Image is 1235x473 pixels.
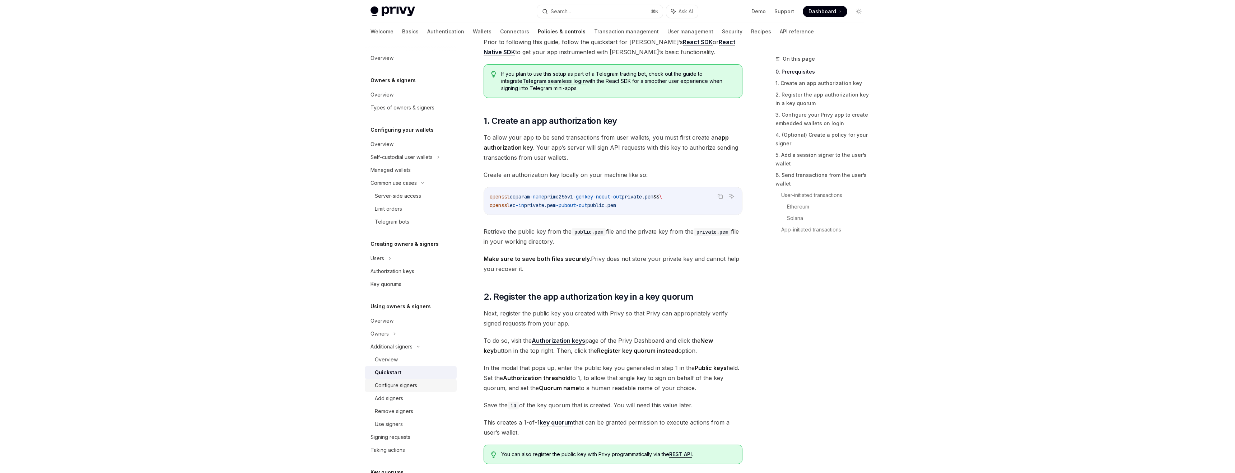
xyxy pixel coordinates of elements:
[370,267,414,276] div: Authorization keys
[594,23,659,40] a: Transaction management
[727,192,736,201] button: Ask AI
[490,202,510,209] span: openssl
[484,417,742,437] span: This creates a 1-of-1 that can be granted permission to execute actions from a user’s wallet.
[524,202,556,209] span: private.pem
[484,170,742,180] span: Create an authorization key locally on your machine like so:
[365,265,457,278] a: Authorization keys
[774,8,794,15] a: Support
[666,5,698,18] button: Ask AI
[491,71,496,78] svg: Tip
[375,355,398,364] div: Overview
[667,23,713,40] a: User management
[365,392,457,405] a: Add signers
[669,451,692,458] a: REST API
[484,255,591,262] strong: Make sure to save both files securely.
[538,23,586,40] a: Policies & controls
[503,374,570,381] strong: Authorization threshold
[484,291,693,303] span: 2. Register the app authorization key in a key quorum
[370,254,384,263] div: Users
[370,6,415,17] img: light logo
[484,115,617,127] span: 1. Create an app authorization key
[365,366,457,379] a: Quickstart
[722,23,742,40] a: Security
[365,418,457,431] a: Use signers
[716,192,725,201] button: Copy the contents from the code block
[365,202,457,215] a: Limit orders
[781,224,870,235] a: App-initiated transactions
[370,153,433,161] div: Self-custodial user wallets
[775,89,870,109] a: 2. Register the app authorization key in a key quorum
[537,5,663,18] button: Search...⌘K
[510,193,530,200] span: ecparam
[775,109,870,129] a: 3. Configure your Privy app to create embedded wallets on login
[370,317,393,325] div: Overview
[473,23,491,40] a: Wallets
[365,215,457,228] a: Telegram bots
[370,103,434,112] div: Types of owners & signers
[787,212,870,224] a: Solana
[375,407,413,416] div: Remove signers
[365,52,457,65] a: Overview
[775,78,870,89] a: 1. Create an app authorization key
[787,201,870,212] a: Ethereum
[365,164,457,177] a: Managed wallets
[370,433,410,441] div: Signing requests
[510,202,516,209] span: ec
[484,336,742,356] span: To do so, visit the page of the Privy Dashboard and click the button in the top right. Then, clic...
[365,88,457,101] a: Overview
[853,6,865,17] button: Toggle dark mode
[751,23,771,40] a: Recipes
[597,347,678,354] strong: Register key quorum instead
[659,193,662,200] span: \
[783,55,815,63] span: On this page
[402,23,419,40] a: Basics
[370,329,389,338] div: Owners
[375,217,409,226] div: Telegram bots
[500,23,529,40] a: Connectors
[572,228,606,236] code: public.pem
[780,23,814,40] a: API reference
[365,138,457,151] a: Overview
[375,394,403,403] div: Add signers
[593,193,610,200] span: -noout
[370,76,416,85] h5: Owners & signers
[695,364,727,371] strong: Public keys
[775,129,870,149] a: 4. (Optional) Create a policy for your signer
[508,402,519,409] code: id
[683,38,713,46] a: React SDK
[370,54,393,62] div: Overview
[775,169,870,189] a: 6. Send transactions from the user’s wallet
[610,193,622,200] span: -out
[544,193,573,200] span: prime256v1
[370,446,405,454] div: Taking actions
[539,384,579,392] strong: Quorum name
[484,363,742,393] span: In the modal that pops up, enter the public key you generated in step 1 in the field. Set the to ...
[751,8,766,15] a: Demo
[653,193,659,200] span: &&
[365,431,457,444] a: Signing requests
[427,23,464,40] a: Authentication
[370,126,434,134] h5: Configuring your wallets
[375,381,417,390] div: Configure signers
[370,240,439,248] h5: Creating owners & signers
[573,193,593,200] span: -genkey
[365,278,457,291] a: Key quorums
[501,70,735,92] span: If you plan to use this setup as part of a Telegram trading bot, check out the guide to integrate...
[803,6,847,17] a: Dashboard
[370,166,411,174] div: Managed wallets
[370,140,393,149] div: Overview
[532,337,585,344] strong: Authorization keys
[484,400,742,410] span: Save the of the key quorum that is created. You will need this value later.
[375,368,401,377] div: Quickstart
[370,342,413,351] div: Additional signers
[540,419,573,426] a: key quorum
[365,444,457,456] a: Taking actions
[781,189,870,201] a: User-initiated transactions
[484,226,742,247] span: Retrieve the public key from the file and the private key from the file in your working directory.
[375,420,403,428] div: Use signers
[375,205,402,213] div: Limit orders
[370,23,393,40] a: Welcome
[370,179,417,187] div: Common use cases
[484,254,742,274] span: Privy does not store your private key and cannot help you recover it.
[532,337,585,345] a: Authorization keys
